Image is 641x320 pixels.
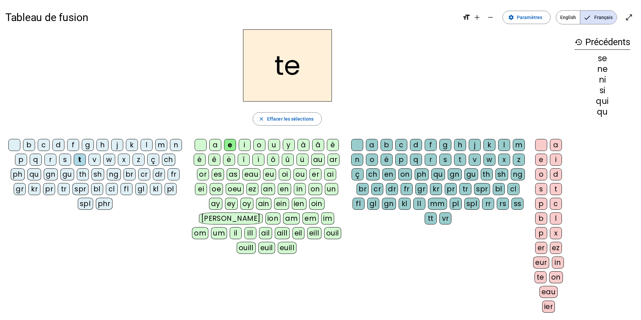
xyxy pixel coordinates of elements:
div: a [366,139,378,151]
div: ç [352,168,364,180]
div: b [381,139,393,151]
h3: Précédents [575,35,630,50]
div: cl [507,183,519,195]
div: tr [459,183,471,195]
div: qu [431,168,445,180]
div: f [425,139,437,151]
div: spr [72,183,88,195]
div: eill [307,227,322,239]
div: kr [430,183,442,195]
div: fr [401,183,413,195]
div: dr [386,183,398,195]
div: qu [575,108,630,116]
span: Français [580,11,617,24]
div: w [103,154,115,166]
div: on [308,183,322,195]
div: pr [445,183,457,195]
div: z [513,154,525,166]
div: t [550,183,562,195]
div: th [481,168,493,180]
div: p [395,154,407,166]
div: v [88,154,100,166]
div: oe [210,183,223,195]
div: fr [168,168,180,180]
div: i [550,154,562,166]
div: kl [399,198,411,210]
div: ô [267,154,279,166]
div: oi [279,168,291,180]
div: g [82,139,94,151]
div: as [227,168,240,180]
div: ill [244,227,256,239]
div: tr [58,183,70,195]
div: n [170,139,182,151]
div: p [15,154,27,166]
div: ein [274,198,289,210]
div: oin [309,198,325,210]
div: ph [11,168,25,180]
div: il [230,227,242,239]
div: ail [259,227,272,239]
div: spl [464,198,480,210]
div: f [67,139,79,151]
div: p [535,227,547,239]
div: q [410,154,422,166]
div: ar [328,154,340,166]
div: s [59,154,71,166]
div: eu [263,168,276,180]
h1: Tableau de fusion [5,7,457,28]
div: kl [150,183,162,195]
div: y [283,139,295,151]
div: e [535,154,547,166]
div: a [550,139,562,151]
div: kr [28,183,40,195]
div: è [327,139,339,151]
div: o [253,139,265,151]
div: or [197,168,209,180]
div: ouil [324,227,341,239]
div: ë [223,154,235,166]
div: ey [225,198,238,210]
div: ch [162,154,175,166]
div: ien [292,198,307,210]
div: um [211,227,227,239]
div: ei [195,183,207,195]
div: spl [78,198,93,210]
div: r [425,154,437,166]
div: j [111,139,123,151]
div: t [74,154,86,166]
div: pl [450,198,462,210]
div: x [498,154,510,166]
div: î [238,154,250,166]
div: c [550,198,562,210]
div: on [549,271,563,283]
div: un [325,183,338,195]
div: j [469,139,481,151]
div: br [124,168,136,180]
div: qu [27,168,41,180]
span: English [556,11,580,24]
div: om [192,227,208,239]
div: l [141,139,153,151]
button: Paramètres [502,11,551,24]
div: o [535,168,547,180]
div: er [309,168,322,180]
div: er [535,242,547,254]
div: au [311,154,325,166]
div: oy [240,198,253,210]
div: é [381,154,393,166]
div: d [410,139,422,151]
div: sh [91,168,104,180]
mat-icon: settings [508,14,514,20]
div: mm [428,198,447,210]
h2: te [243,29,332,102]
span: Effacer les sélections [267,115,313,123]
div: t [454,154,466,166]
div: sh [495,168,508,180]
div: ou [293,168,307,180]
div: d [550,168,562,180]
div: ai [324,168,336,180]
button: Diminuer la taille de la police [484,11,497,24]
div: es [212,168,224,180]
div: u [268,139,280,151]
